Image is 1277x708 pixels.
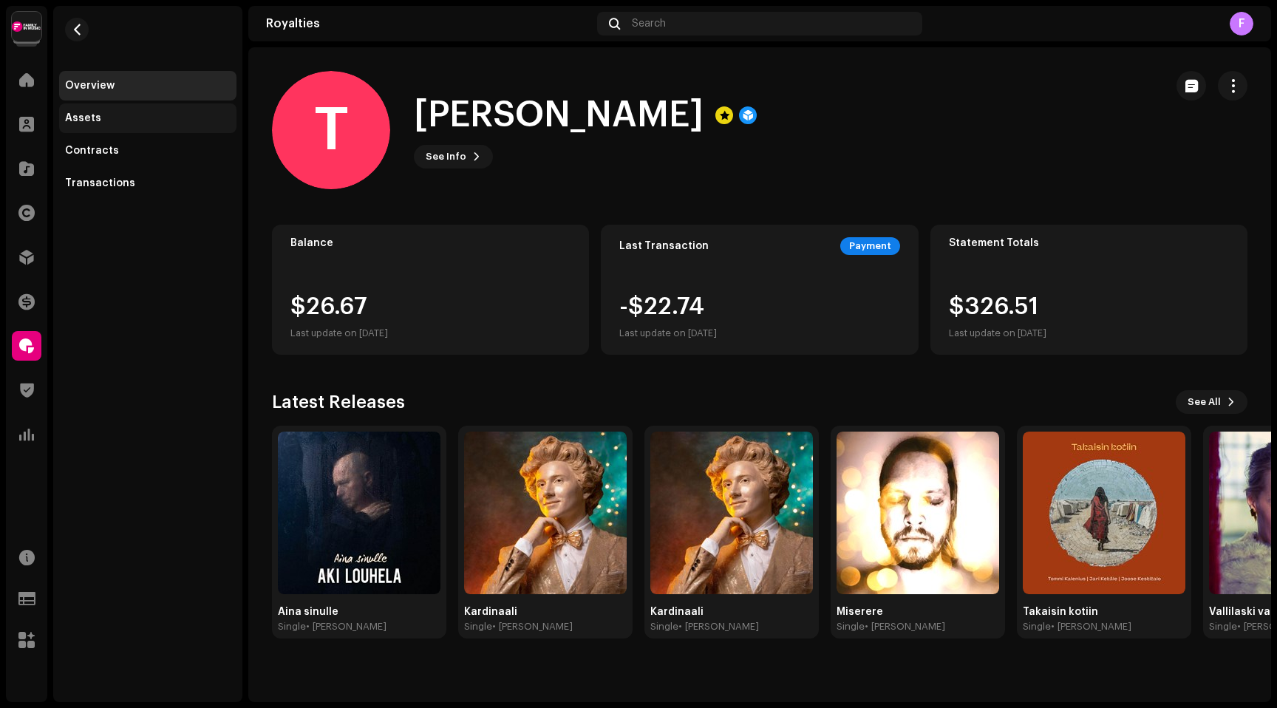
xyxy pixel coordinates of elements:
[837,432,999,594] img: 8334266e-f441-4f9d-8637-8c2ceb761364
[12,12,41,41] img: ba434c0e-adff-4f5d-92d2-2f2b5241b264
[632,18,666,30] span: Search
[278,432,440,594] img: 71ee9c3f-060d-41d3-b4e1-126285024d3b
[59,136,236,166] re-m-nav-item: Contracts
[1209,621,1237,633] div: Single
[837,606,999,618] div: Miserere
[272,225,589,355] re-o-card-value: Balance
[1188,387,1221,417] span: See All
[865,621,945,633] div: • [PERSON_NAME]
[278,606,440,618] div: Aina sinulle
[266,18,591,30] div: Royalties
[65,80,115,92] div: Overview
[272,71,390,189] div: T
[619,240,709,252] div: Last Transaction
[426,142,466,171] span: See Info
[650,606,813,618] div: Kardinaali
[650,621,678,633] div: Single
[619,324,717,342] div: Last update on [DATE]
[1023,432,1185,594] img: aaab5aa5-f7ba-4777-9d43-58845285b93d
[414,145,493,169] button: See Info
[650,432,813,594] img: 73b817e6-f4e3-42a6-a094-5df5a0976263
[1023,621,1051,633] div: Single
[949,324,1046,342] div: Last update on [DATE]
[1023,606,1185,618] div: Takaisin kotiin
[65,145,119,157] div: Contracts
[59,71,236,101] re-m-nav-item: Overview
[59,169,236,198] re-m-nav-item: Transactions
[930,225,1247,355] re-o-card-value: Statement Totals
[1230,12,1253,35] div: F
[837,621,865,633] div: Single
[464,606,627,618] div: Kardinaali
[59,103,236,133] re-m-nav-item: Assets
[272,390,405,414] h3: Latest Releases
[464,621,492,633] div: Single
[306,621,386,633] div: • [PERSON_NAME]
[1176,390,1247,414] button: See All
[949,237,1229,249] div: Statement Totals
[290,324,388,342] div: Last update on [DATE]
[1051,621,1131,633] div: • [PERSON_NAME]
[678,621,759,633] div: • [PERSON_NAME]
[414,92,704,139] h1: [PERSON_NAME]
[65,112,101,124] div: Assets
[290,237,571,249] div: Balance
[278,621,306,633] div: Single
[65,177,135,189] div: Transactions
[492,621,573,633] div: • [PERSON_NAME]
[840,237,900,255] div: Payment
[464,432,627,594] img: 6857e670-ecb3-495b-9e33-76090f1c8a95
